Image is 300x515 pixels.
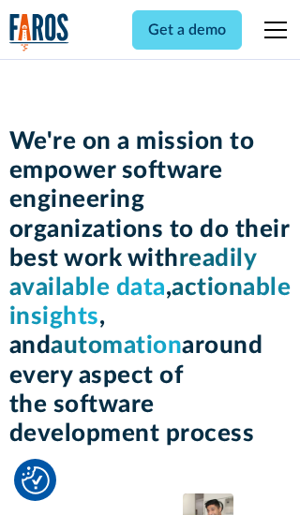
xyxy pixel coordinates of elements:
[22,466,50,494] button: Cookie Settings
[9,13,69,51] a: home
[9,13,69,51] img: Logo of the analytics and reporting company Faros.
[22,466,50,494] img: Revisit consent button
[51,333,182,358] span: automation
[253,7,291,52] div: menu
[132,10,242,50] a: Get a demo
[9,127,292,449] h1: We're on a mission to empower software engineering organizations to do their best work with , , a...
[9,246,258,300] span: readily available data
